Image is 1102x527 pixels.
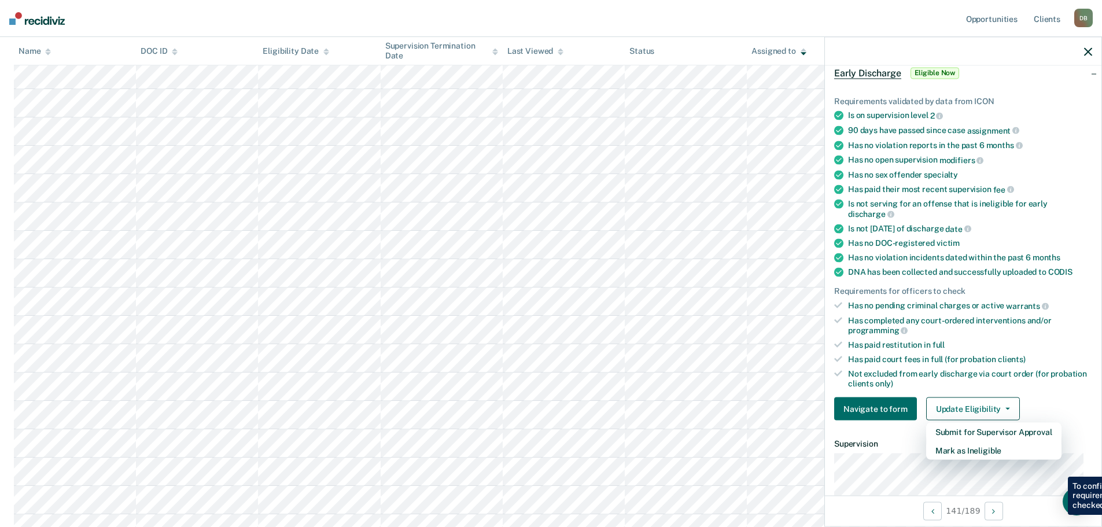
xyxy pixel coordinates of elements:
span: Eligible Now [911,67,960,79]
div: 141 / 189 [825,495,1101,526]
dt: Supervision [834,439,1092,449]
span: specialty [924,169,958,179]
div: Open Intercom Messenger [1063,488,1090,515]
button: Next Opportunity [985,502,1003,520]
div: Last Viewed [507,46,563,56]
div: DOC ID [141,46,178,56]
span: only) [875,378,893,388]
div: Is not [DATE] of discharge [848,223,1092,234]
div: Has paid court fees in full (for probation [848,354,1092,364]
div: DNA has been collected and successfully uploaded to [848,267,1092,277]
div: Eligibility Date [263,46,329,56]
div: Requirements validated by data from ICON [834,96,1092,106]
div: Has no sex offender [848,169,1092,179]
span: fee [993,185,1014,194]
span: months [986,141,1023,150]
div: D B [1074,9,1093,27]
span: clients) [998,354,1026,363]
span: full [933,340,945,349]
button: Submit for Supervisor Approval [926,423,1062,441]
span: programming [848,326,908,335]
div: Has no DOC-registered [848,238,1092,248]
div: Requirements for officers to check [834,286,1092,296]
span: discharge [848,209,894,218]
div: Name [19,46,51,56]
button: Update Eligibility [926,397,1020,421]
span: warrants [1006,301,1049,310]
span: date [945,224,971,233]
div: Status [629,46,654,56]
span: modifiers [939,155,984,164]
div: Has completed any court-ordered interventions and/or [848,315,1092,335]
a: Navigate to form link [834,397,922,421]
div: Has paid their most recent supervision [848,184,1092,194]
span: Early Discharge [834,67,901,79]
button: Previous Opportunity [923,502,942,520]
div: Is on supervision level [848,110,1092,121]
div: Is not serving for an offense that is ineligible for early [848,199,1092,219]
span: victim [937,238,960,248]
div: Supervision Termination Date [385,41,498,61]
div: Assigned to [751,46,806,56]
button: Mark as Ineligible [926,441,1062,460]
div: Not excluded from early discharge via court order (for probation clients [848,368,1092,388]
div: Has no violation incidents dated within the past 6 [848,253,1092,263]
div: Has no open supervision [848,155,1092,165]
div: Has paid restitution in [848,340,1092,350]
button: Navigate to form [834,397,917,421]
span: months [1033,253,1060,262]
span: CODIS [1048,267,1072,277]
span: assignment [967,126,1019,135]
div: Early DischargeEligible Now [825,54,1101,91]
div: 90 days have passed since case [848,125,1092,135]
span: 2 [930,111,943,120]
img: Recidiviz [9,12,65,25]
div: Has no pending criminal charges or active [848,301,1092,311]
div: Has no violation reports in the past 6 [848,140,1092,150]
